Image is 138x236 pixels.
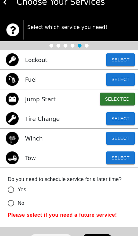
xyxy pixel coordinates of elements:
p: Select which service you need! [27,23,132,31]
button: Select [106,132,135,145]
img: winch icon [6,132,19,145]
p: Tow [25,154,36,162]
p: Winch [25,134,43,143]
img: lockout icon [6,53,19,66]
img: gas icon [6,73,19,86]
p: Lockout [25,56,47,64]
span: No [18,199,24,207]
button: Select [106,112,135,125]
p: Tire Change [25,114,60,123]
button: Selected [100,93,135,105]
img: trx now logo [6,23,19,36]
button: Select [106,73,135,86]
p: Fuel [25,75,37,84]
p: Jump Start [25,95,56,104]
span: Yes [18,186,26,194]
p: Please select if you need a future service! [8,211,130,220]
label: Do you need to schedule service for a later time? [8,176,130,183]
img: flat tire icon [6,112,19,125]
button: Select [106,53,135,66]
button: Select [106,151,135,164]
img: jump start icon [6,93,19,105]
img: tow icon [6,151,19,164]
